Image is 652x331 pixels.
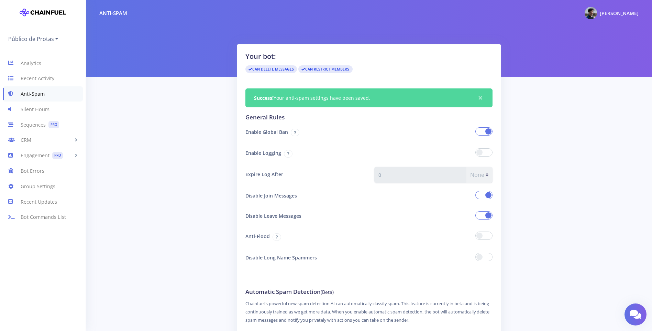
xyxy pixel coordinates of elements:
span: PRO [52,152,63,159]
label: Enable Global Ban [240,125,369,140]
label: Disable Long Name Spammers [240,250,369,265]
small: Chainfuel's powerful new spam detection AI can automatically classify spam. This feature is curre... [245,300,489,323]
a: @ Photo [PERSON_NAME] [579,6,639,21]
h2: Your bot: [245,51,493,62]
img: chainfuel-logo [20,6,66,19]
img: @ Photo [585,7,597,19]
strong: Success! [254,95,274,101]
a: Público de Protas [8,33,58,44]
span: [PERSON_NAME] [600,10,639,17]
label: Enable Logging [240,146,369,161]
label: Anti-Flood [240,229,369,245]
label: Disable Leave Messages [240,209,369,223]
label: Expire Log After [240,167,369,183]
span: Can Restrict Members [298,65,352,73]
div: Anti-Spam [99,9,127,17]
input: eg 15, 30, 60 [374,167,467,183]
span: × [477,95,484,102]
a: Anti-Spam [3,86,83,102]
span: PRO [48,121,59,128]
button: Close [477,95,484,102]
span: Your anti-spam settings have been saved. [254,95,370,101]
small: (Beta) [321,289,334,295]
span: Can Delete Messages [245,65,297,73]
h3: General Rules [245,113,493,122]
h3: Automatic Spam Detection [245,287,493,296]
label: Disable Join Messages [240,188,369,203]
